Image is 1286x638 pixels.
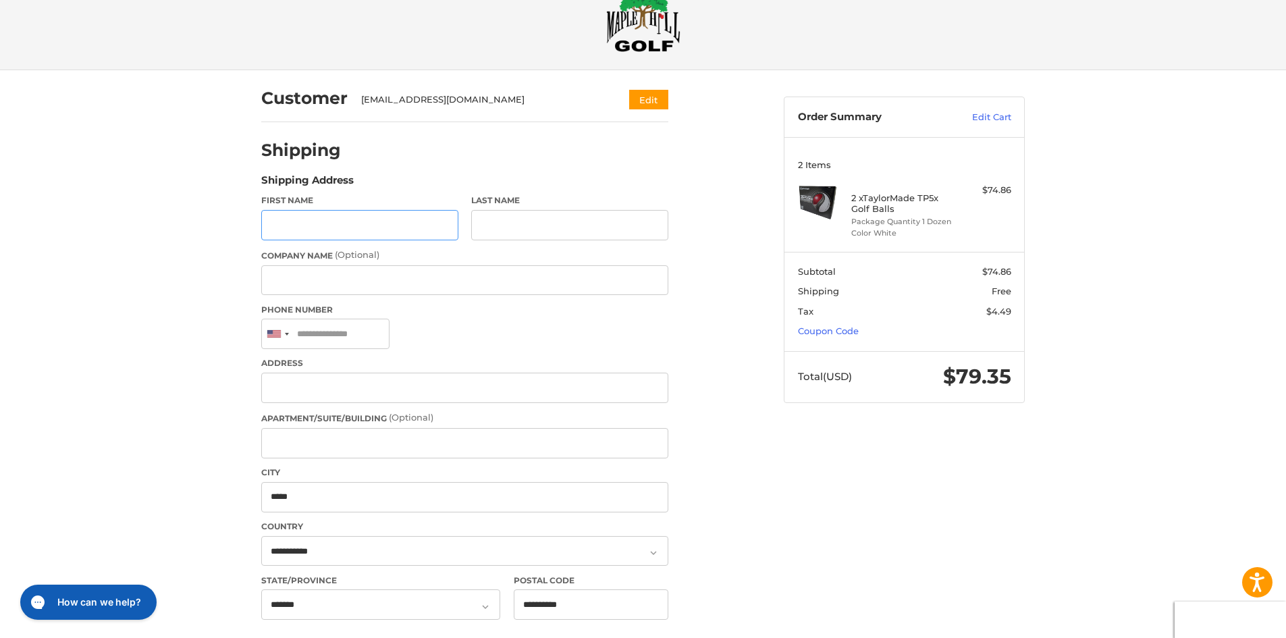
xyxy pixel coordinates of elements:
label: Phone Number [261,304,668,316]
h2: Customer [261,88,348,109]
h2: Shipping [261,140,341,161]
button: Edit [629,90,668,109]
div: [EMAIL_ADDRESS][DOMAIN_NAME] [361,93,604,107]
label: Apartment/Suite/Building [261,411,668,425]
li: Package Quantity 1 Dozen [851,216,955,228]
small: (Optional) [335,249,379,260]
label: Country [261,521,668,533]
span: $79.35 [943,364,1011,389]
legend: Shipping Address [261,173,354,194]
div: $74.86 [958,184,1011,197]
li: Color White [851,228,955,239]
h3: 2 Items [798,159,1011,170]
a: Coupon Code [798,325,859,336]
span: Free [992,286,1011,296]
span: Tax [798,306,813,317]
iframe: Google Customer Reviews [1175,602,1286,638]
span: $4.49 [986,306,1011,317]
label: Address [261,357,668,369]
label: Last Name [471,194,668,207]
h4: 2 x TaylorMade TP5x Golf Balls [851,192,955,215]
div: United States: +1 [262,319,293,348]
h3: Order Summary [798,111,943,124]
label: State/Province [261,575,500,587]
label: Company Name [261,248,668,262]
small: (Optional) [389,412,433,423]
span: $74.86 [982,266,1011,277]
span: Total (USD) [798,370,852,383]
span: Subtotal [798,266,836,277]
label: City [261,467,668,479]
a: Edit Cart [943,111,1011,124]
span: Shipping [798,286,839,296]
iframe: Gorgias live chat messenger [14,580,161,624]
label: Postal Code [514,575,669,587]
label: First Name [261,194,458,207]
